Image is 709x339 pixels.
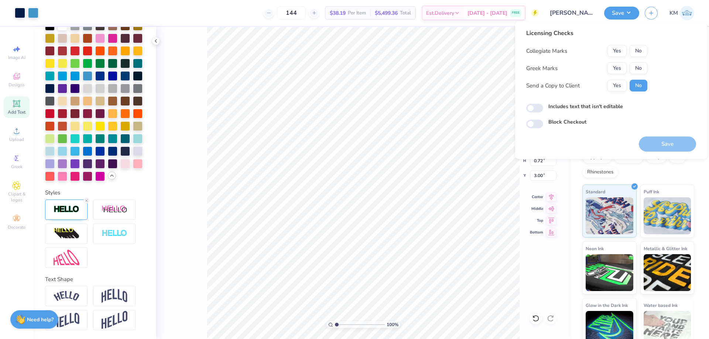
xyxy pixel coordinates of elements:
span: Greek [11,164,23,170]
button: No [630,80,647,91]
span: Clipart & logos [4,191,30,203]
img: Puff Ink [644,197,691,234]
img: Arch [102,289,127,303]
input: Untitled Design [544,6,599,20]
img: Shadow [102,205,127,214]
span: Puff Ink [644,188,659,196]
div: Send a Copy to Client [526,82,580,90]
button: Save [604,7,639,20]
span: Decorate [8,224,25,230]
img: Flag [54,313,79,327]
label: Block Checkout [548,118,586,126]
img: Standard [586,197,633,234]
span: Upload [9,136,24,142]
button: Yes [607,45,627,57]
img: Arc [54,291,79,301]
input: – – [277,6,306,20]
span: Neon Ink [586,245,604,252]
img: Negative Space [102,229,127,238]
span: Image AI [8,55,25,60]
span: Total [400,9,411,17]
img: Metallic & Glitter Ink [644,254,691,291]
span: Bottom [530,230,543,235]
div: Greek Marks [526,64,558,73]
span: Metallic & Glitter Ink [644,245,687,252]
button: No [630,45,647,57]
span: [DATE] - [DATE] [467,9,507,17]
div: Text Shape [45,275,144,284]
span: Add Text [8,109,25,115]
span: KM [669,9,678,17]
strong: Need help? [27,316,54,323]
img: Stroke [54,205,79,214]
button: Yes [607,80,627,91]
span: Designs [8,82,25,88]
label: Includes text that isn't editable [548,103,623,110]
span: FREE [512,10,520,15]
button: No [630,62,647,74]
span: Standard [586,188,605,196]
span: $38.19 [330,9,346,17]
span: Middle [530,206,543,211]
a: KM [669,6,694,20]
div: Rhinestones [582,167,618,178]
span: Per Item [348,9,366,17]
img: Karl Michael Narciza [680,6,694,20]
div: Collegiate Marks [526,47,567,55]
button: Yes [607,62,627,74]
span: Water based Ink [644,301,678,309]
span: 100 % [387,321,398,328]
span: Est. Delivery [426,9,454,17]
span: Glow in the Dark Ink [586,301,628,309]
img: Neon Ink [586,254,633,291]
img: Rise [102,311,127,329]
img: Free Distort [54,250,79,266]
span: Center [530,194,543,200]
img: 3d Illusion [54,228,79,239]
div: Styles [45,188,144,197]
span: Top [530,218,543,223]
span: $5,499.36 [375,9,398,17]
div: Licensing Checks [526,29,647,38]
